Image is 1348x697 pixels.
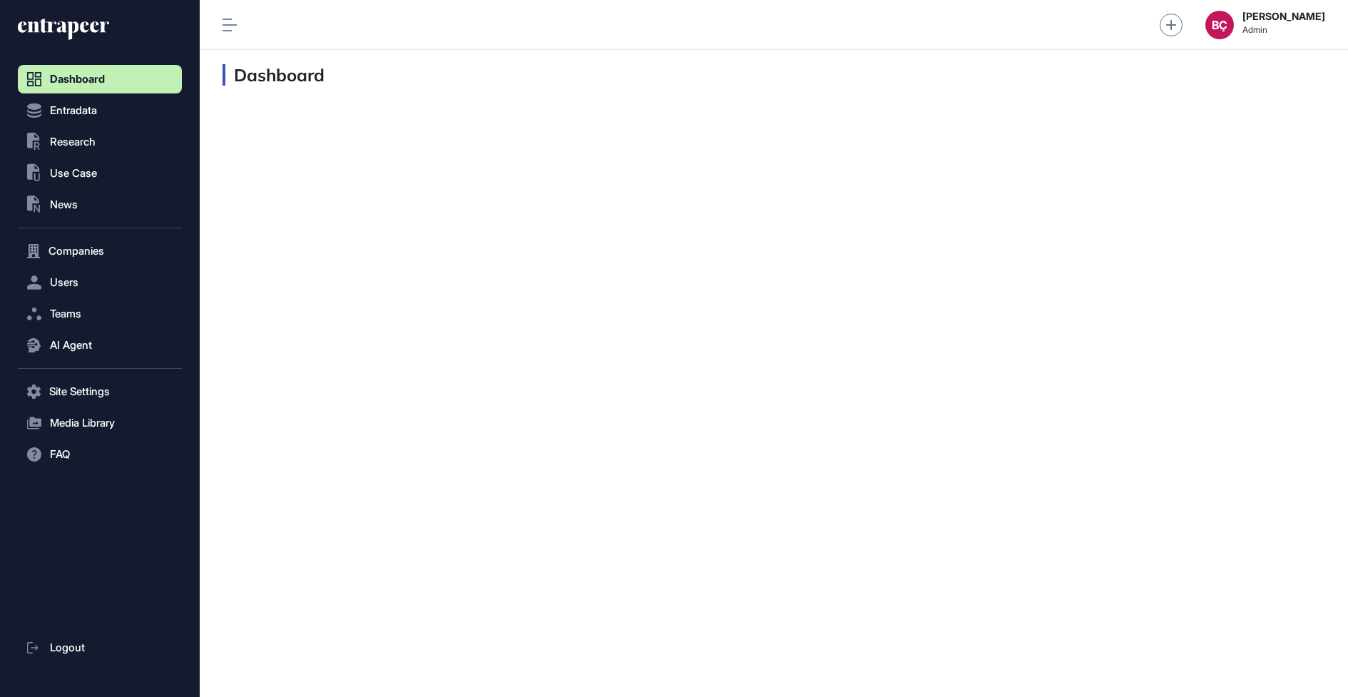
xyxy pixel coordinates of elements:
h3: Dashboard [223,64,325,86]
button: FAQ [18,440,182,469]
button: Teams [18,300,182,328]
span: Dashboard [50,73,105,85]
button: Companies [18,237,182,265]
button: AI Agent [18,331,182,360]
span: Companies [48,245,104,257]
span: Users [50,277,78,288]
span: AI Agent [50,340,92,351]
button: Research [18,128,182,156]
span: News [50,199,78,210]
a: Logout [18,634,182,662]
button: Media Library [18,409,182,437]
span: Admin [1242,25,1325,35]
span: Use Case [50,168,97,179]
button: Site Settings [18,377,182,406]
button: News [18,190,182,219]
span: Teams [50,308,81,320]
strong: [PERSON_NAME] [1242,11,1325,22]
button: Users [18,268,182,297]
span: Media Library [50,417,115,429]
span: Site Settings [49,386,110,397]
span: Entradata [50,105,97,116]
button: Entradata [18,96,182,125]
button: BÇ [1205,11,1234,39]
button: Use Case [18,159,182,188]
span: FAQ [50,449,70,460]
a: Dashboard [18,65,182,93]
span: Logout [50,642,85,653]
span: Research [50,136,96,148]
